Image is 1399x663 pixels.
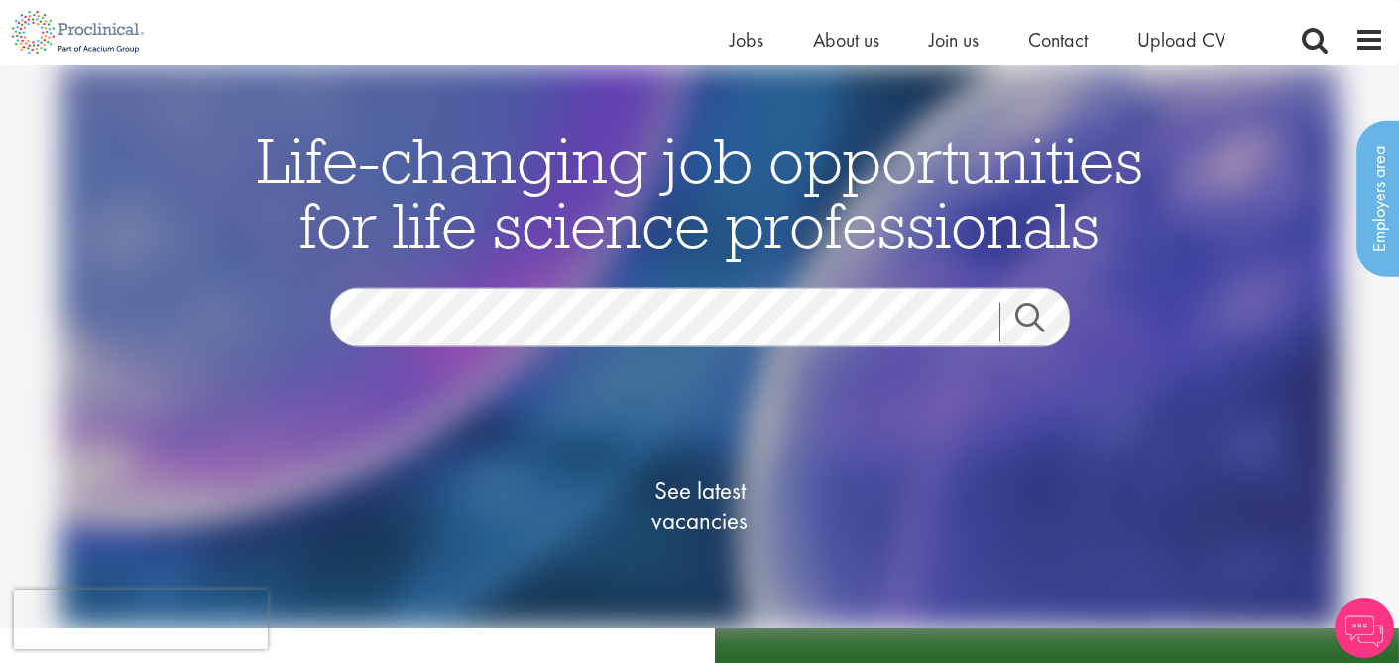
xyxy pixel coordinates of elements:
[1028,27,1088,53] a: Contact
[929,27,979,53] a: Join us
[999,303,1085,342] a: Job search submit button
[601,397,799,615] a: See latestvacancies
[59,65,1340,628] img: candidate home
[1137,27,1225,53] a: Upload CV
[257,120,1143,265] span: Life-changing job opportunities for life science professionals
[813,27,879,53] a: About us
[1335,598,1394,658] img: Chatbot
[14,590,268,649] iframe: reCAPTCHA
[730,27,763,53] a: Jobs
[601,476,799,536] span: See latest vacancies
